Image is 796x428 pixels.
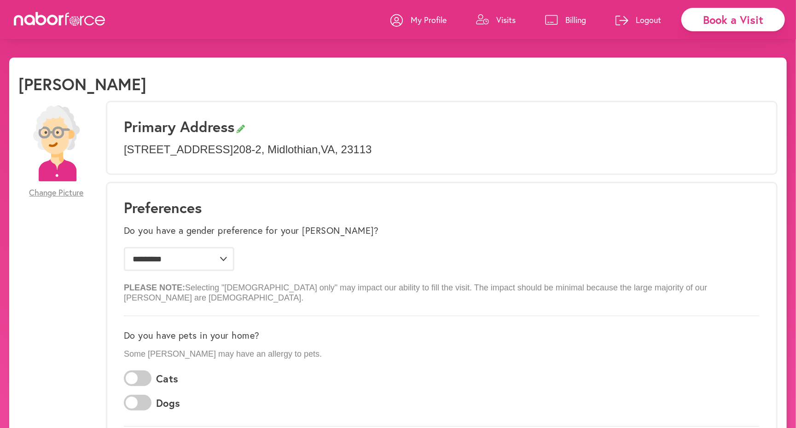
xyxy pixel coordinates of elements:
p: Billing [565,14,586,25]
label: Dogs [156,397,180,409]
label: Do you have pets in your home? [124,330,260,341]
img: efc20bcf08b0dac87679abea64c1faab.png [18,105,94,181]
h3: Primary Address [124,118,760,135]
label: Cats [156,373,179,385]
b: PLEASE NOTE: [124,283,185,292]
p: [STREET_ADDRESS] 208-2 , Midlothian , VA , 23113 [124,143,760,156]
span: Change Picture [29,188,84,198]
p: Selecting "[DEMOGRAPHIC_DATA] only" may impact our ability to fill the visit. The impact should b... [124,276,760,303]
p: Visits [496,14,516,25]
a: Billing [545,6,586,34]
div: Book a Visit [681,8,785,31]
a: Logout [616,6,661,34]
p: My Profile [411,14,447,25]
label: Do you have a gender preference for your [PERSON_NAME]? [124,225,379,236]
h1: [PERSON_NAME] [18,74,146,94]
p: Logout [636,14,661,25]
a: Visits [476,6,516,34]
p: Some [PERSON_NAME] may have an allergy to pets. [124,349,760,359]
h1: Preferences [124,199,760,216]
a: My Profile [390,6,447,34]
